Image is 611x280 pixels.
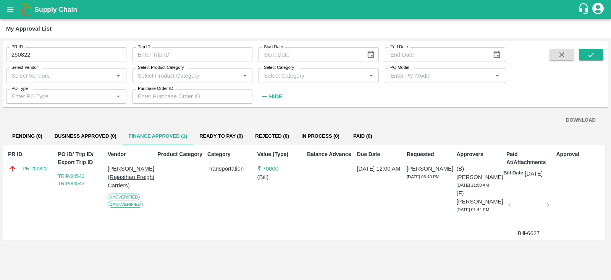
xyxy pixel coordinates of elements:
[34,4,578,15] a: Supply Chain
[563,114,599,127] button: DOWNLOAD
[457,183,489,187] span: [DATE] 11:00 AM
[207,164,254,173] p: Transportation
[34,6,77,13] b: Supply Chain
[357,164,404,173] p: [DATE] 12:00 AM
[407,164,453,173] p: [PERSON_NAME]
[113,70,123,80] button: Open
[457,189,503,206] p: (F) [PERSON_NAME]
[11,44,23,50] label: PR ID
[295,127,346,145] button: In Process (0)
[108,194,140,200] span: KYC Verified
[108,164,154,190] p: [PERSON_NAME] (Rajasthan Freight Carriers)
[264,65,294,71] label: Select Category
[257,164,304,173] p: ₹ 70000
[138,65,184,71] label: Select Product Category
[346,127,380,145] button: Paid (0)
[8,91,112,101] input: Enter PO Type
[138,86,173,92] label: Purchase Order ID
[390,65,409,71] label: PO Model
[490,47,504,62] button: Choose date
[8,70,112,80] input: Select Vendors
[133,47,253,62] input: Enter Trip ID
[108,150,154,158] p: Vendor
[193,127,249,145] button: Ready To Pay (0)
[158,150,204,158] p: Product Category
[407,150,453,158] p: Requested
[6,127,48,145] button: Pending (0)
[457,207,490,212] span: [DATE] 01:44 PM
[457,150,503,158] p: Approvers
[492,70,502,80] button: Open
[385,47,487,62] input: End Date
[108,201,143,208] span: Bank Verified
[512,229,545,238] p: Bill-6627
[138,44,150,50] label: Trip ID
[259,90,284,103] button: Hide
[135,70,238,80] input: Select Product Category
[525,169,543,178] p: [DATE]
[257,150,304,158] p: Value (Type)
[23,165,48,173] a: PR-250822
[113,91,123,101] button: Open
[390,44,408,50] label: End Date
[123,127,193,145] button: Finance Approved (1)
[556,150,603,158] p: Approval
[364,47,378,62] button: Choose date
[2,1,19,18] button: open drawer
[407,174,440,179] span: [DATE] 05:40 PM
[366,70,376,80] button: Open
[11,65,38,71] label: Select Vendor
[6,47,126,62] input: Enter PR ID
[307,150,354,158] p: Balance Advance
[8,150,55,158] p: PR ID
[257,173,304,181] p: ( Bill )
[259,47,360,62] input: Start Date
[58,173,84,187] a: TRIP/84542 TRIP/84542
[249,127,295,145] button: Rejected (0)
[387,70,490,80] input: Enter PO Model
[11,86,28,92] label: PO Type
[6,24,52,34] div: My Approval List
[264,44,283,50] label: Start Date
[240,70,250,80] button: Open
[269,93,283,99] strong: Hide
[457,164,503,182] p: (B) [PERSON_NAME]
[506,150,553,166] p: Paid At/Attachments
[207,150,254,158] p: Category
[48,127,123,145] button: Business Approved (0)
[133,89,253,104] input: Enter Purchase Order ID
[357,150,404,158] p: Due Date
[58,150,105,166] p: PO ID/ Trip ID/ Export Trip ID
[503,169,525,178] p: Bill Date:
[591,2,605,18] div: account of current user
[261,70,364,80] input: Select Category
[578,3,591,16] div: customer-support
[19,2,34,17] img: logo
